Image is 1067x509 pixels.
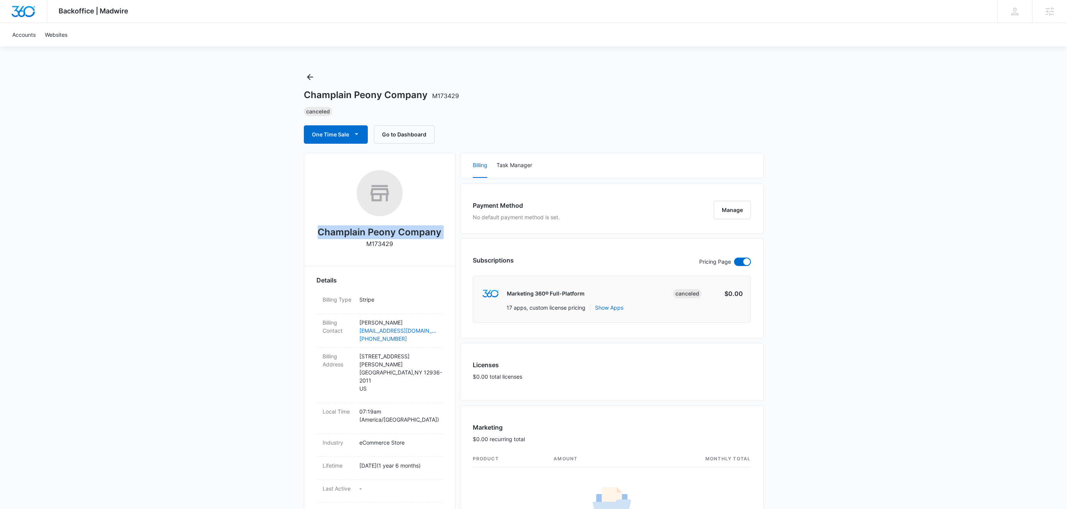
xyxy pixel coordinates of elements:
[374,125,434,144] button: Go to Dashboard
[323,484,353,493] dt: Last Active
[304,107,332,116] div: Canceled
[506,304,585,312] p: 17 apps, custom license pricing
[323,461,353,470] dt: Lifetime
[359,319,437,327] p: [PERSON_NAME]
[473,423,525,432] h3: Marketing
[359,327,437,335] a: [EMAIL_ADDRESS][DOMAIN_NAME]
[316,434,443,457] div: IndustryeCommerce Store
[473,435,525,443] p: $0.00 recurring total
[359,296,437,304] p: Stripe
[507,290,585,297] p: Marketing 360® Full-Platform
[304,71,316,83] button: Back
[40,23,72,46] a: Websites
[595,304,623,312] button: Show Apps
[359,461,437,470] p: [DATE] ( 1 year 6 months )
[473,360,522,369] h3: Licenses
[323,438,353,447] dt: Industry
[631,451,751,467] th: monthly total
[8,23,40,46] a: Accounts
[473,373,522,381] p: $0.00 total licenses
[316,480,443,503] div: Last Active-
[359,407,437,424] p: 07:19am ( America/[GEOGRAPHIC_DATA] )
[482,290,499,298] img: marketing360Logo
[304,125,368,144] button: One Time Sale
[359,484,437,493] p: -
[432,92,459,100] span: M173429
[316,403,443,434] div: Local Time07:19am (America/[GEOGRAPHIC_DATA])
[473,451,548,467] th: product
[707,289,743,298] p: $0.00
[323,296,353,304] dt: Billing Type
[673,289,701,298] div: Canceled
[316,457,443,480] div: Lifetime[DATE](1 year 6 months)
[547,451,631,467] th: amount
[316,276,337,285] span: Details
[497,153,532,178] button: Task Manager
[323,407,353,415] dt: Local Time
[366,239,393,248] p: M173429
[359,352,437,392] p: [STREET_ADDRESS][PERSON_NAME] [GEOGRAPHIC_DATA] , NY 12936-2011 US
[714,201,751,219] button: Manage
[316,291,443,314] div: Billing TypeStripe
[359,438,437,447] p: eCommerce Store
[316,348,443,403] div: Billing Address[STREET_ADDRESS][PERSON_NAME][GEOGRAPHIC_DATA],NY 12936-2011US
[473,256,514,265] h3: Subscriptions
[323,352,353,368] dt: Billing Address
[473,213,560,221] p: No default payment method is set.
[359,335,437,343] a: [PHONE_NUMBER]
[316,314,443,348] div: Billing Contact[PERSON_NAME][EMAIL_ADDRESS][DOMAIN_NAME][PHONE_NUMBER]
[59,7,128,15] span: Backoffice | Madwire
[699,258,731,266] p: Pricing Page
[473,201,560,210] h3: Payment Method
[323,319,353,335] dt: Billing Contact
[473,153,487,178] button: Billing
[318,225,441,239] h2: Champlain Peony Company
[304,89,459,101] h1: Champlain Peony Company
